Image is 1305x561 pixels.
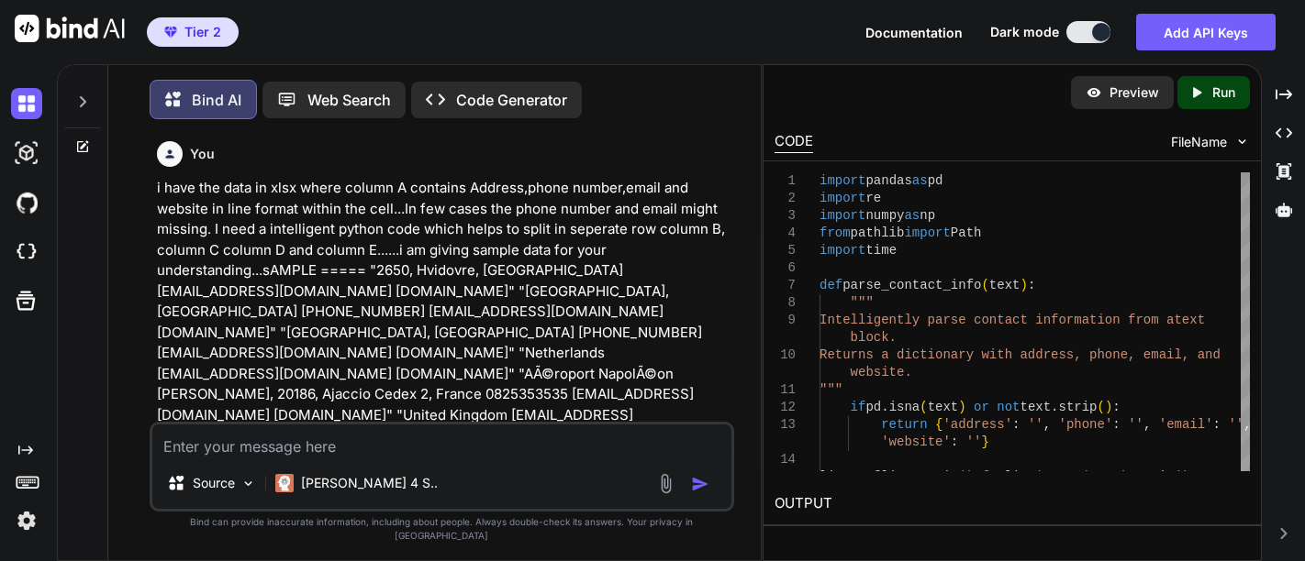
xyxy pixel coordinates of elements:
img: premium [164,27,177,38]
span: '' [1229,417,1244,432]
img: icon [691,475,709,493]
button: Add API Keys [1136,14,1276,50]
span: Documentation [865,25,963,40]
p: Source [193,474,235,492]
button: premiumTier 2 [147,17,239,47]
span: Returns a dictionary with address, phone, emai [820,347,1174,362]
span: """ [851,295,874,310]
span: pandas [866,173,912,188]
span: : [1012,417,1020,432]
span: : [1113,417,1121,432]
p: Code Generator [456,89,567,111]
span: as [905,208,920,223]
span: Intelligently parse contact information from a [820,313,1174,327]
span: import [820,243,865,258]
span: 'website' [882,434,952,449]
span: text [1175,313,1206,327]
div: 6 [775,259,796,277]
div: 3 [775,207,796,225]
span: text.strip [1021,400,1098,414]
span: pathlib [851,225,905,240]
span: not [998,400,1021,414]
span: ( [920,400,928,414]
span: ) [1182,469,1189,484]
span: ( [1082,469,1089,484]
h6: You [190,145,215,163]
img: githubDark [11,187,42,218]
span: . [1190,469,1198,484]
span: in [1036,469,1052,484]
div: 14 [775,451,796,468]
span: import [820,208,865,223]
span: text [1089,469,1121,484]
span: ( [982,278,989,292]
span: [ [874,469,881,484]
div: 7 [775,277,796,294]
div: 15 [775,468,796,486]
span: '' [1128,417,1143,432]
span: import [905,225,951,240]
span: Tier 2 [184,23,221,41]
span: time [866,243,898,258]
img: darkAi-studio [11,137,42,169]
div: 11 [775,381,796,399]
span: pd.isna [866,400,920,414]
span: : [1213,417,1221,432]
img: darkChat [11,88,42,119]
span: pd [928,173,943,188]
span: lines = [820,469,874,484]
div: 2 [775,190,796,207]
p: [PERSON_NAME] 4 S.. [301,474,438,492]
p: Bind can provide inaccurate information, including about people. Always double-check its answers.... [150,515,734,543]
div: 10 [775,346,796,364]
span: ) [1105,400,1112,414]
span: : [951,434,958,449]
span: for [982,469,1005,484]
span: : [1113,400,1121,414]
img: Bind AI [15,15,125,42]
span: return [882,417,928,432]
span: or [974,400,989,414]
span: ) [1121,469,1128,484]
span: line.strip [882,469,959,484]
span: FileName [1171,133,1227,151]
span: website. [851,365,912,379]
img: chevron down [1234,134,1250,149]
span: text [989,278,1021,292]
span: import [820,173,865,188]
span: block. [851,330,897,345]
span: l, and [1175,347,1221,362]
span: { [935,417,942,432]
span: text [928,400,959,414]
span: ( [1175,469,1182,484]
span: line [1005,469,1036,484]
span: np [920,208,936,223]
img: Pick Models [240,476,256,491]
span: 'email' [1159,417,1213,432]
span: 'phone' [1059,417,1113,432]
span: : [1028,278,1035,292]
div: 12 [775,399,796,416]
span: numpy [866,208,905,223]
button: Documentation [865,23,963,42]
div: CODE [775,131,813,153]
span: , [1043,417,1051,432]
span: ) [966,469,974,484]
span: .strip [1128,469,1174,484]
span: parse_contact_info [843,278,982,292]
span: } [982,434,989,449]
p: Run [1212,83,1235,102]
span: def [820,278,842,292]
span: re [866,191,882,205]
span: ( [959,469,966,484]
img: Claude 4 Sonnet [275,474,294,492]
span: '' [966,434,982,449]
span: as [912,173,928,188]
div: 1 [775,172,796,190]
div: 8 [775,294,796,312]
span: ( [1098,400,1105,414]
p: Preview [1110,83,1159,102]
span: 'address' [943,417,1013,432]
h2: OUTPUT [764,482,1261,525]
p: Bind AI [192,89,241,111]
